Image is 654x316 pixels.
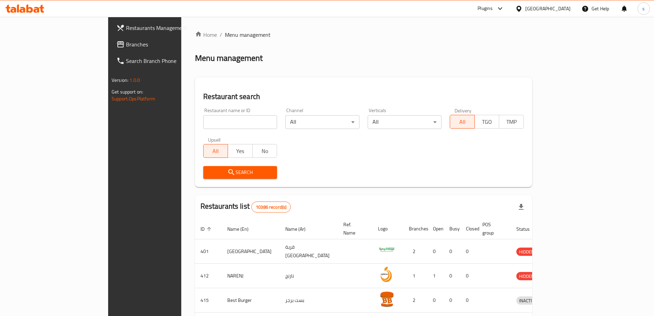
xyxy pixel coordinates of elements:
img: Best Burger [378,290,395,307]
td: 0 [444,239,460,264]
span: Status [516,225,539,233]
span: Get support on: [112,87,143,96]
td: NARENJ [222,264,280,288]
span: Menu management [225,31,271,39]
td: 0 [460,288,477,313]
span: Version: [112,76,128,85]
span: 10386 record(s) [252,204,290,210]
span: Ref. Name [343,220,364,237]
button: TMP [499,115,524,129]
td: 1 [403,264,427,288]
span: s [642,5,645,12]
th: Logo [372,218,403,239]
span: ID [200,225,214,233]
span: Yes [231,146,250,156]
td: قرية [GEOGRAPHIC_DATA] [280,239,338,264]
td: 0 [427,239,444,264]
td: 0 [444,288,460,313]
td: Best Burger [222,288,280,313]
span: Restaurants Management [126,24,212,32]
th: Open [427,218,444,239]
th: Closed [460,218,477,239]
span: Branches [126,40,212,48]
span: TGO [478,117,497,127]
nav: breadcrumb [195,31,532,39]
td: 0 [427,288,444,313]
span: 1.0.0 [129,76,140,85]
div: Export file [513,199,529,215]
img: Spicy Village [378,241,395,259]
button: No [252,144,277,158]
a: Restaurants Management [111,20,217,36]
td: [GEOGRAPHIC_DATA] [222,239,280,264]
td: بست برجر [280,288,338,313]
span: POS group [482,220,503,237]
span: Name (Ar) [285,225,314,233]
td: 0 [460,264,477,288]
input: Search for restaurant name or ID.. [203,115,277,129]
th: Busy [444,218,460,239]
span: Search [209,168,272,177]
span: Search Branch Phone [126,57,212,65]
th: Branches [403,218,427,239]
a: Search Branch Phone [111,53,217,69]
label: Upsell [208,137,221,142]
button: All [450,115,475,129]
h2: Restaurant search [203,91,524,102]
img: NARENJ [378,266,395,283]
button: All [203,144,228,158]
span: All [453,117,472,127]
h2: Restaurants list [200,201,291,213]
button: Yes [228,144,253,158]
td: 0 [444,264,460,288]
span: All [206,146,226,156]
h2: Menu management [195,53,263,64]
td: نارنج [280,264,338,288]
div: All [285,115,359,129]
li: / [220,31,222,39]
label: Delivery [455,108,472,113]
span: Name (En) [227,225,257,233]
a: Branches [111,36,217,53]
div: Plugins [478,4,493,13]
a: Support.OpsPlatform [112,94,155,103]
div: Total records count [251,201,291,213]
button: TGO [474,115,500,129]
td: 2 [403,288,427,313]
td: 1 [427,264,444,288]
button: Search [203,166,277,179]
span: No [255,146,275,156]
td: 2 [403,239,427,264]
div: All [368,115,442,129]
span: HIDDEN [516,248,537,256]
div: HIDDEN [516,248,537,256]
div: [GEOGRAPHIC_DATA] [525,5,571,12]
span: INACTIVE [516,297,540,305]
span: HIDDEN [516,272,537,280]
span: TMP [502,117,521,127]
td: 0 [460,239,477,264]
